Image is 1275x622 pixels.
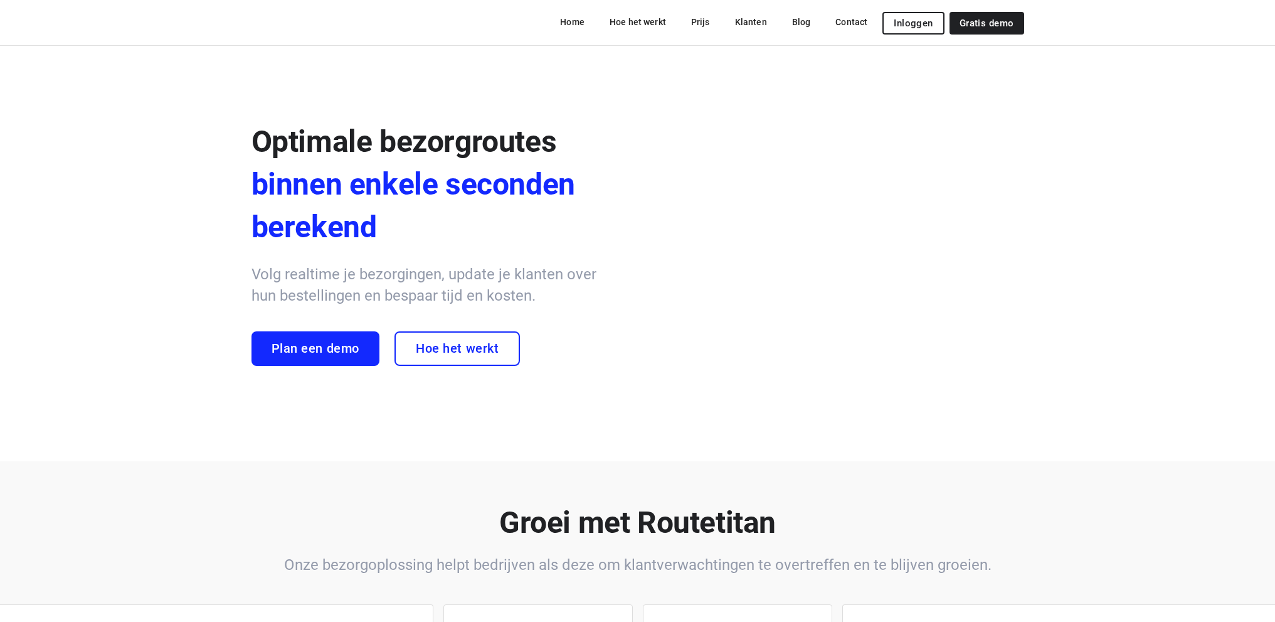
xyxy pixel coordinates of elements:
[882,12,944,35] button: Inloggen
[894,18,933,28] span: Inloggen
[251,11,352,31] img: Routetitan logo
[416,341,499,356] span: Hoe het werkt
[782,11,821,33] a: Blog
[600,11,676,33] a: Hoe het werkt
[681,11,720,33] a: Prijs
[251,264,596,306] h6: Volg realtime je bezorgingen, update je klanten over hun bestellingen en bespaar tijd en kosten.
[272,341,359,356] span: Plan een demo
[825,11,877,33] a: Contact
[251,554,1024,576] h6: Onze bezorgoplossing helpt bedrijven als deze om klantverwachtingen te overtreffen en te blijven ...
[960,18,1014,28] span: Gratis demo
[613,81,1148,462] img: illustration
[251,124,557,159] span: Optimale bezorgroutes
[725,11,777,33] a: Klanten
[251,11,352,34] a: Routetitan
[394,331,520,366] a: Hoe het werkt
[251,331,379,366] a: Plan een demo
[499,505,776,540] b: Groei met Routetitan
[251,163,596,249] span: binnen enkele seconden berekend
[550,11,595,33] a: Home
[950,12,1024,35] a: Gratis demo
